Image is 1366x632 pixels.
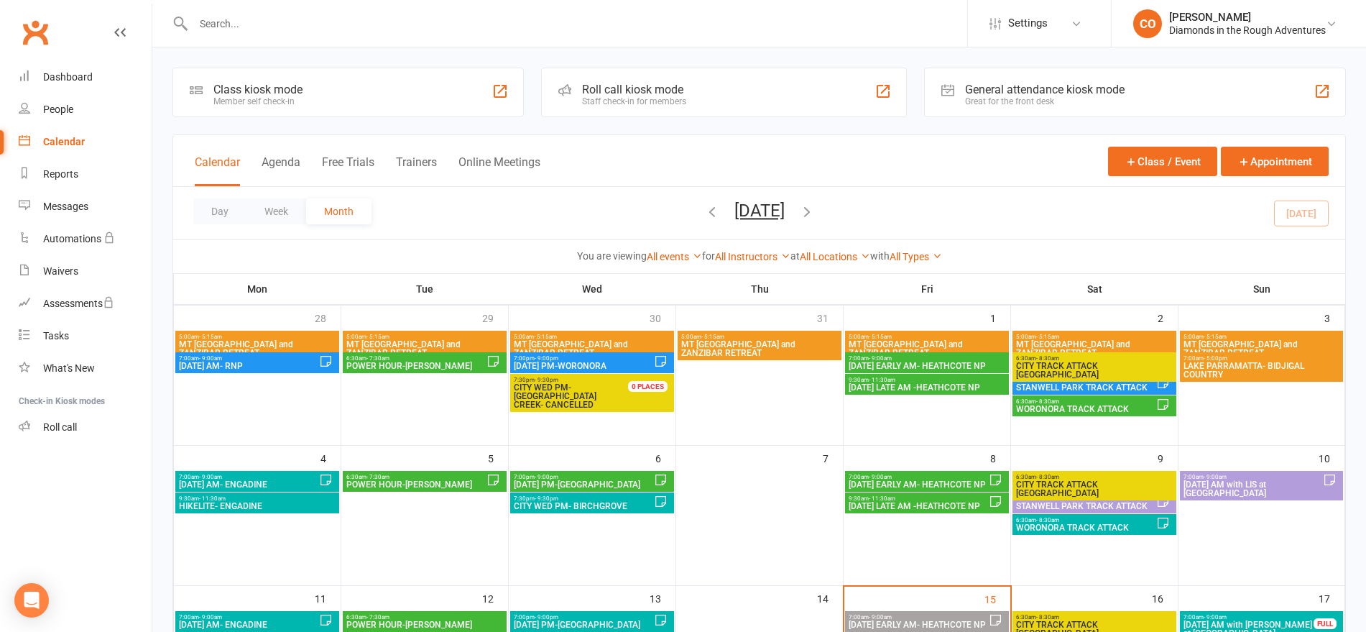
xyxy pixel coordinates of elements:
[509,274,676,304] th: Wed
[346,620,504,629] span: POWER HOUR-[PERSON_NAME]
[346,355,486,362] span: 6:30am
[513,355,654,362] span: 7:00pm
[246,198,306,224] button: Week
[1183,480,1323,498] span: [DATE] AM with LIS at [GEOGRAPHIC_DATA]
[869,377,895,383] span: - 11:30am
[817,586,843,610] div: 14
[1319,446,1344,470] div: 10
[43,298,114,309] div: Assessments
[19,223,152,255] a: Automations
[1015,517,1156,523] span: 6:30am
[199,474,222,480] span: - 9:00am
[734,201,785,221] button: [DATE]
[43,265,78,277] div: Waivers
[341,274,509,304] th: Tue
[1158,446,1178,470] div: 9
[535,495,558,502] span: - 9:30pm
[800,251,870,262] a: All Locations
[848,620,989,629] span: [DATE] EARLY AM- HEATHCOTE NP
[43,362,95,374] div: What's New
[1015,383,1156,392] span: STANWELL PARK TRACK ATTACK
[189,14,967,34] input: Search...
[676,274,844,304] th: Thu
[366,334,389,340] span: - 5:15am
[628,381,668,392] div: 0 PLACES
[366,614,389,620] span: - 7:30am
[1152,586,1178,610] div: 16
[535,355,558,362] span: - 9:00pm
[315,586,341,610] div: 11
[482,306,508,329] div: 29
[346,614,504,620] span: 6:30am
[178,614,319,620] span: 7:00am
[582,96,686,106] div: Staff check-in for members
[366,474,389,480] span: - 7:30am
[19,61,152,93] a: Dashboard
[1036,517,1059,523] span: - 8:30am
[1204,474,1227,480] span: - 9:00am
[848,362,1006,370] span: [DATE] EARLY AM- HEATHCOTE NP
[178,474,319,480] span: 7:00am
[1015,334,1173,340] span: 5:00am
[1015,523,1156,532] span: WORONORA TRACK ATTACK
[848,474,989,480] span: 7:00am
[848,383,1006,392] span: [DATE] LATE AM -HEATHCOTE NP
[178,355,319,362] span: 7:00am
[43,168,78,180] div: Reports
[848,355,1006,362] span: 7:00am
[346,334,504,340] span: 5:00am
[1015,362,1173,379] span: CITY TRACK ATTACK [GEOGRAPHIC_DATA]
[582,83,686,96] div: Roll call kiosk mode
[848,614,989,620] span: 7:00am
[1015,398,1156,405] span: 6:30am
[1169,24,1326,37] div: Diamonds in the Rough Adventures
[535,377,558,383] span: - 9:30pm
[213,83,303,96] div: Class kiosk mode
[513,620,654,629] span: [DATE] PM-[GEOGRAPHIC_DATA]
[178,480,319,489] span: [DATE] AM- ENGADINE
[346,362,486,370] span: POWER HOUR-[PERSON_NAME]
[990,306,1010,329] div: 1
[1011,274,1178,304] th: Sat
[1158,306,1178,329] div: 2
[19,352,152,385] a: What's New
[715,251,790,262] a: All Instructors
[848,480,989,489] span: [DATE] EARLY AM- HEATHCOTE NP
[848,334,1006,340] span: 5:00am
[990,446,1010,470] div: 8
[1036,474,1059,480] span: - 8:30am
[870,250,890,262] strong: with
[1169,11,1326,24] div: [PERSON_NAME]
[43,71,93,83] div: Dashboard
[513,502,654,510] span: CITY WED PM- BIRCHGROVE
[19,255,152,288] a: Waivers
[178,340,336,357] span: MT [GEOGRAPHIC_DATA] and ZANZIBAR RETREAT
[513,377,645,383] span: 7:30pm
[534,334,557,340] span: - 5:15am
[1183,474,1323,480] span: 7:00am
[174,274,341,304] th: Mon
[965,83,1125,96] div: General attendance kiosk mode
[848,340,1006,357] span: MT [GEOGRAPHIC_DATA] and ZANZIBAR RETREAT
[655,446,675,470] div: 6
[1036,614,1059,620] span: - 8:30am
[322,155,374,186] button: Free Trials
[513,614,654,620] span: 7:00pm
[178,495,336,502] span: 9:30am
[1015,355,1173,362] span: 6:30am
[984,587,1010,610] div: 15
[1178,274,1345,304] th: Sun
[1036,334,1059,340] span: - 5:15am
[19,320,152,352] a: Tasks
[890,251,942,262] a: All Types
[195,155,240,186] button: Calendar
[513,362,654,370] span: [DATE] PM-WORONORA
[965,96,1125,106] div: Great for the front desk
[199,614,222,620] span: - 9:00am
[396,155,437,186] button: Trainers
[1183,334,1340,340] span: 5:00am
[178,620,319,629] span: [DATE] AM- ENGADINE
[848,377,1006,383] span: 9:30am
[178,362,319,370] span: [DATE] AM- RNP
[320,446,341,470] div: 4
